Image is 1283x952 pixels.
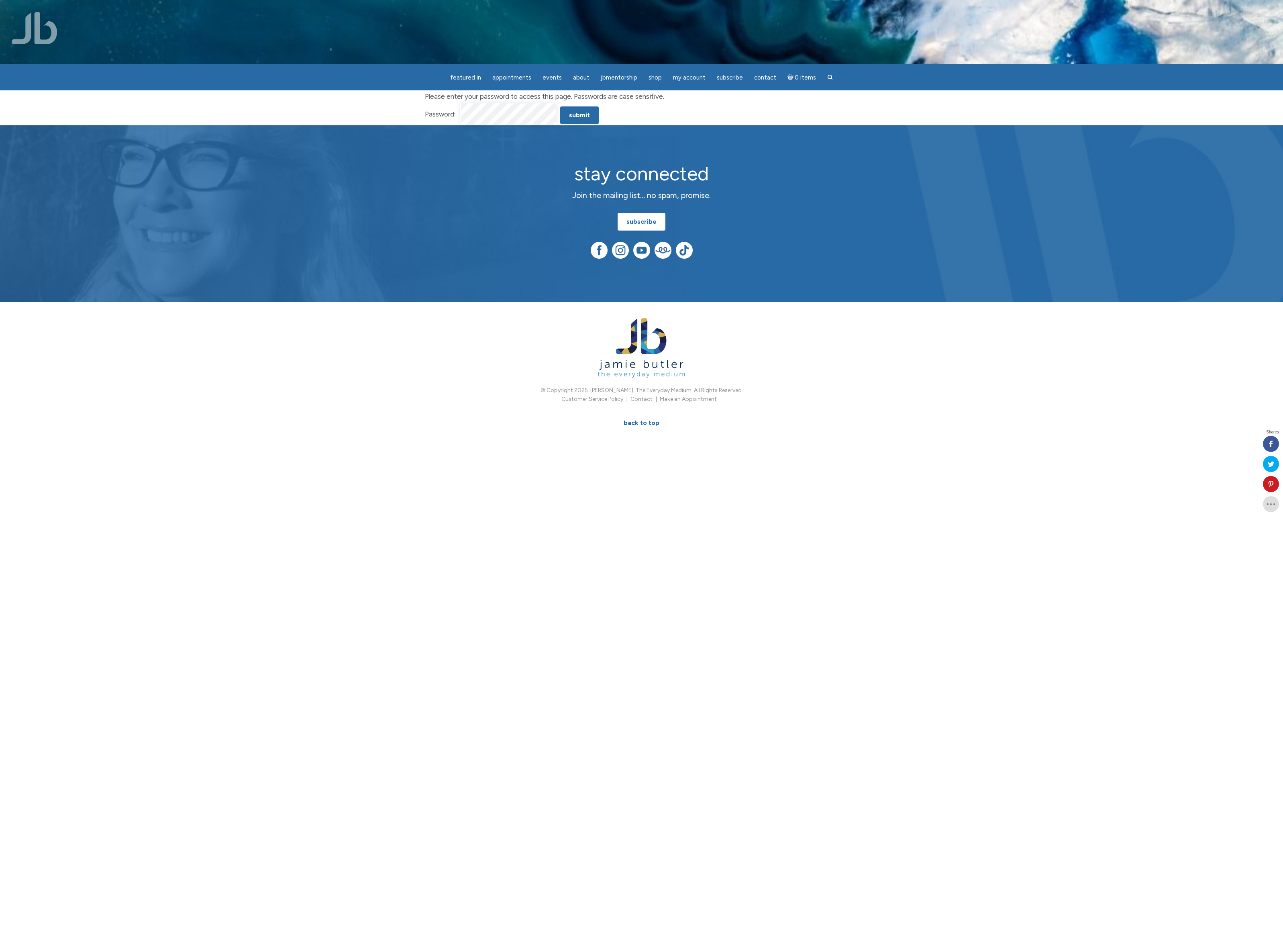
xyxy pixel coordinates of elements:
span: About [573,74,589,81]
img: Jamie Butler. The Everyday Medium [12,12,57,44]
a: My Account [668,70,710,86]
h2: stay connected [499,163,784,184]
a: subscribe [618,213,665,231]
a: Cart0 items [783,69,821,86]
img: YouTube [633,242,650,259]
span: featured in [450,74,481,81]
a: BACK TO TOP [615,414,668,432]
a: featured in [445,70,486,86]
p: © Copyright 2025. [PERSON_NAME]. The Everyday Medium. All Rights Reserved. [425,386,859,395]
a: Customer Service Policy [561,396,623,402]
img: Instagram [612,242,629,259]
span: JBMentorship [601,74,637,81]
span: 0 items [795,75,816,81]
label: Password: [425,108,455,121]
span: My Account [673,74,706,81]
form: Please enter your password to access this page. Passwords are case sensitive. [425,90,859,125]
a: About [568,70,594,86]
a: Events [538,70,567,86]
a: Make an Appointment [660,396,717,402]
input: Submit [560,106,599,124]
i: Cart [787,74,795,81]
img: Facebook [591,242,608,259]
img: TikTok [676,242,693,259]
a: Shop [644,70,667,86]
a: Subscribe [712,70,748,86]
span: Shares [1266,430,1279,434]
img: Jamie Butler. The Everyday Medium [598,318,685,378]
p: Join the mailing list… no spam, promise. [499,189,784,202]
span: Subscribe [717,74,743,81]
img: Teespring [655,242,671,259]
span: Appointments [492,74,531,81]
a: JBMentorship [596,70,642,86]
a: Appointments [487,70,536,86]
a: Contact [630,396,653,402]
span: Events [543,74,562,81]
a: Contact [749,70,781,86]
span: Shop [649,74,662,81]
span: Contact [754,74,776,81]
a: Jamie Butler. The Everyday Medium [598,368,685,375]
